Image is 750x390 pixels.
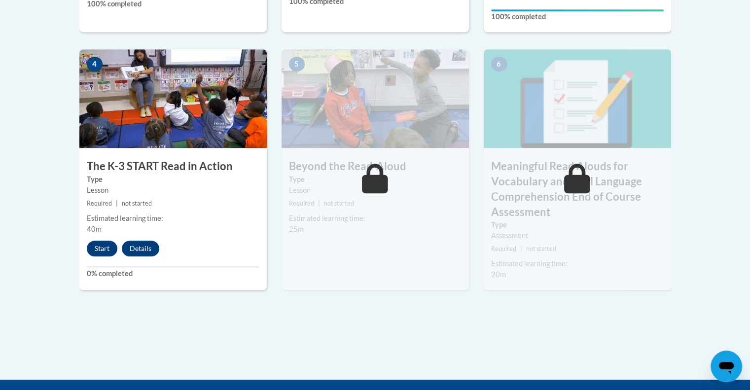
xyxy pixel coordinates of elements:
button: Start [87,241,117,256]
label: Type [289,174,462,185]
img: Course Image [79,49,267,148]
h3: Beyond the Read-Aloud [282,159,469,174]
span: not started [324,200,354,207]
button: Details [122,241,159,256]
div: Lesson [87,185,259,196]
span: not started [526,245,556,252]
div: Estimated learning time: [491,258,664,269]
span: Required [87,200,112,207]
div: Lesson [289,185,462,196]
label: 100% completed [491,11,664,22]
span: Required [491,245,516,252]
span: 40m [87,225,102,233]
div: Your progress [491,9,664,11]
label: 0% completed [87,268,259,279]
label: Type [491,219,664,230]
div: Estimated learning time: [289,213,462,224]
div: Estimated learning time: [87,213,259,224]
span: | [318,200,320,207]
img: Course Image [282,49,469,148]
span: 5 [289,57,305,71]
span: not started [122,200,152,207]
h3: The K-3 START Read in Action [79,159,267,174]
iframe: Button to launch messaging window [711,351,742,382]
img: Course Image [484,49,671,148]
span: 6 [491,57,507,71]
span: | [520,245,522,252]
span: Required [289,200,314,207]
span: 20m [491,270,506,279]
label: Type [87,174,259,185]
h3: Meaningful Read Alouds for Vocabulary and Oral Language Comprehension End of Course Assessment [484,159,671,219]
div: Assessment [491,230,664,241]
span: | [116,200,118,207]
span: 4 [87,57,103,71]
span: 25m [289,225,304,233]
